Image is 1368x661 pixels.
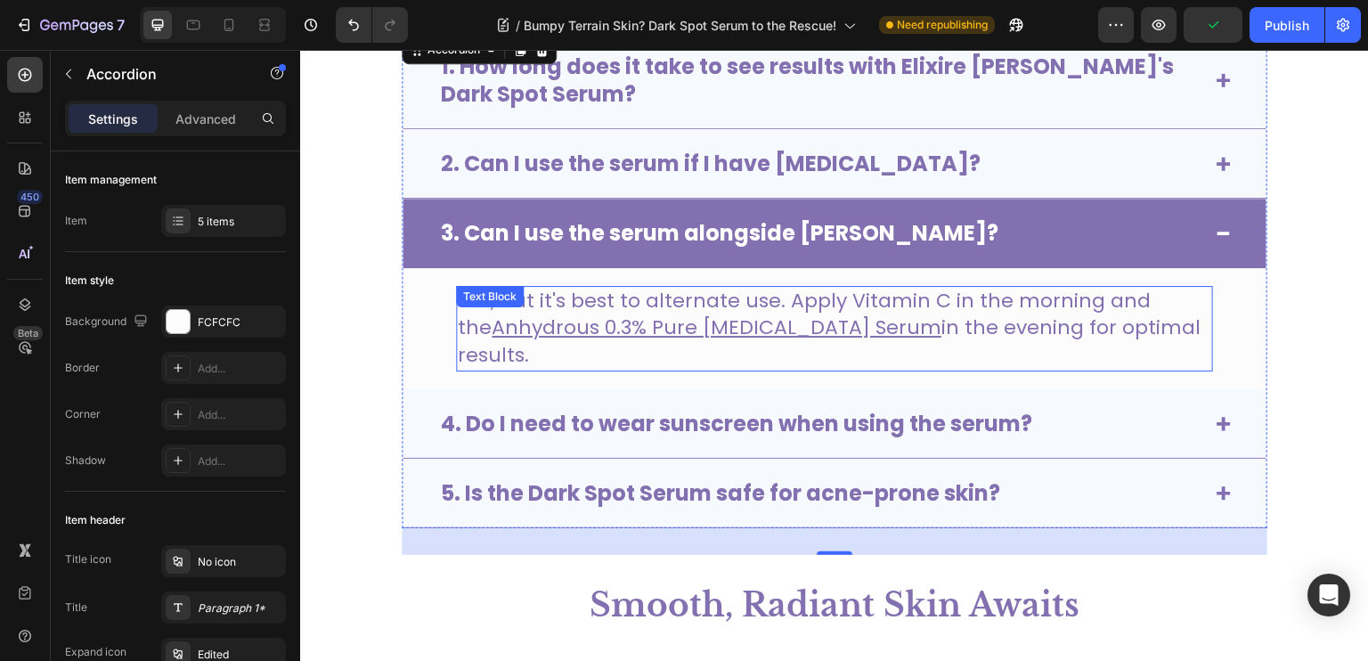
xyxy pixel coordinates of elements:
div: Background [65,310,151,334]
div: Shadow [65,453,106,469]
div: 450 [17,190,43,204]
div: Beta [13,326,43,340]
div: Item style [65,273,114,289]
div: Item [65,213,87,229]
button: Publish [1250,7,1324,43]
span: Bumpy Terrain Skin? Dark Spot Serum to the Rescue! [524,16,836,35]
div: FCFCFC [198,314,281,330]
div: 5 items [198,214,281,230]
p: Settings [88,110,138,128]
p: Advanced [175,110,236,128]
span: / [516,16,520,35]
div: Title icon [65,551,111,567]
button: 7 [7,7,133,43]
p: 7 [117,14,125,36]
span: Need republishing [897,17,988,33]
div: Paragraph 1* [198,600,281,616]
div: Item management [65,172,157,188]
iframe: To enrich screen reader interactions, please activate Accessibility in Grammarly extension settings [300,50,1368,661]
div: Expand icon [65,644,126,660]
div: Border [65,360,100,376]
p: Accordion [86,63,238,85]
div: Open Intercom Messenger [1307,574,1350,616]
div: Publish [1265,16,1309,35]
p: Smooth, Radiant Skin Awaits [103,535,965,577]
div: Add... [198,407,281,423]
div: Item header [65,512,126,528]
div: No icon [198,554,281,570]
div: Title [65,600,87,616]
div: Corner [65,406,101,422]
div: Add... [198,361,281,377]
div: Undo/Redo [336,7,408,43]
div: Add... [198,453,281,469]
